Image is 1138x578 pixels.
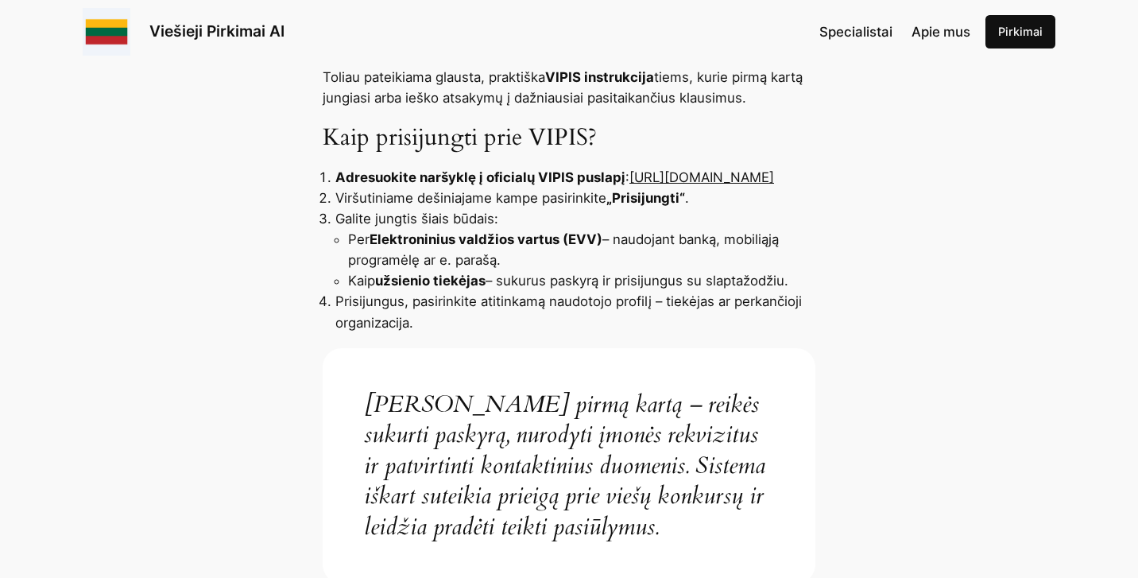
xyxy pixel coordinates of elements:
li: Prisijungus, pasirinkite atitinkamą naudotojo profilį – tiekėjas ar perkančioji organizacija. [335,291,815,332]
li: Viršutiniame dešiniajame kampe pasirinkite . [335,188,815,208]
h3: Kaip prisijungti prie VIPIS? [323,124,815,153]
a: [URL][DOMAIN_NAME] [629,169,774,185]
a: Pirkimai [985,15,1055,48]
p: Toliau pateikiama glausta, praktiška tiems, kurie pirmą kartą jungiasi arba ieško atsakymų į dažn... [323,67,815,108]
span: Apie mus [912,24,970,40]
li: Galite jungtis šiais būdais: [335,208,815,291]
li: : [335,167,815,188]
a: Apie mus [912,21,970,42]
a: Viešieji Pirkimai AI [149,21,284,41]
li: Per – naudojant banką, mobiliąją programėlę ar e. parašą. [348,229,815,270]
strong: „Prisijungti“ [606,190,685,206]
a: Specialistai [819,21,892,42]
strong: VIPIS instrukcija [545,69,654,85]
strong: Adresuokite naršyklę į oficialų VIPIS puslapį [335,169,625,185]
img: Viešieji pirkimai logo [83,8,130,56]
p: [PERSON_NAME] pirmą kartą – reikės sukurti paskyrą, nurodyti įmonės rekvizitus ir patvirtinti kon... [364,390,774,542]
nav: Navigation [819,21,970,42]
span: Specialistai [819,24,892,40]
strong: Elektroninius valdžios vartus (EVV) [370,231,602,247]
strong: užsienio tiekėjas [375,273,486,289]
li: Kaip – sukurus paskyrą ir prisijungus su slaptažodžiu. [348,270,815,291]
